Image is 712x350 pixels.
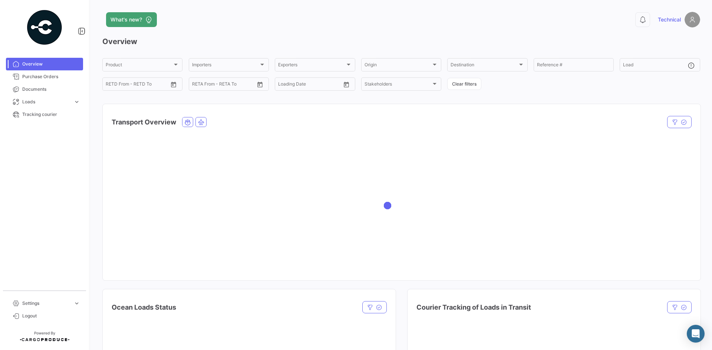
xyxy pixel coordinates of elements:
[416,302,531,313] h4: Courier Tracking of Loads in Transit
[22,99,70,105] span: Loads
[365,63,431,69] span: Origin
[341,79,352,90] button: Open calendar
[294,83,323,88] input: To
[121,83,151,88] input: To
[192,83,202,88] input: From
[112,117,176,127] h4: Transport Overview
[106,63,172,69] span: Product
[658,16,681,23] span: Technical
[26,9,63,46] img: powered-by.png
[106,12,157,27] button: What's new?
[182,117,193,127] button: Ocean
[73,99,80,105] span: expand_more
[22,300,70,307] span: Settings
[22,61,80,67] span: Overview
[111,16,142,23] span: What's new?
[685,12,700,27] img: placeholder-user.png
[102,36,700,47] h3: Overview
[687,325,705,343] div: Abrir Intercom Messenger
[6,70,83,83] a: Purchase Orders
[22,86,80,93] span: Documents
[278,83,289,88] input: From
[447,78,481,90] button: Clear filters
[451,63,517,69] span: Destination
[278,63,345,69] span: Exporters
[6,83,83,96] a: Documents
[112,302,176,313] h4: Ocean Loads Status
[168,79,179,90] button: Open calendar
[365,83,431,88] span: Stakeholders
[196,117,206,127] button: Air
[6,58,83,70] a: Overview
[22,313,80,319] span: Logout
[22,111,80,118] span: Tracking courier
[254,79,266,90] button: Open calendar
[73,300,80,307] span: expand_more
[22,73,80,80] span: Purchase Orders
[106,83,116,88] input: From
[6,108,83,121] a: Tracking courier
[192,63,259,69] span: Importers
[208,83,237,88] input: To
